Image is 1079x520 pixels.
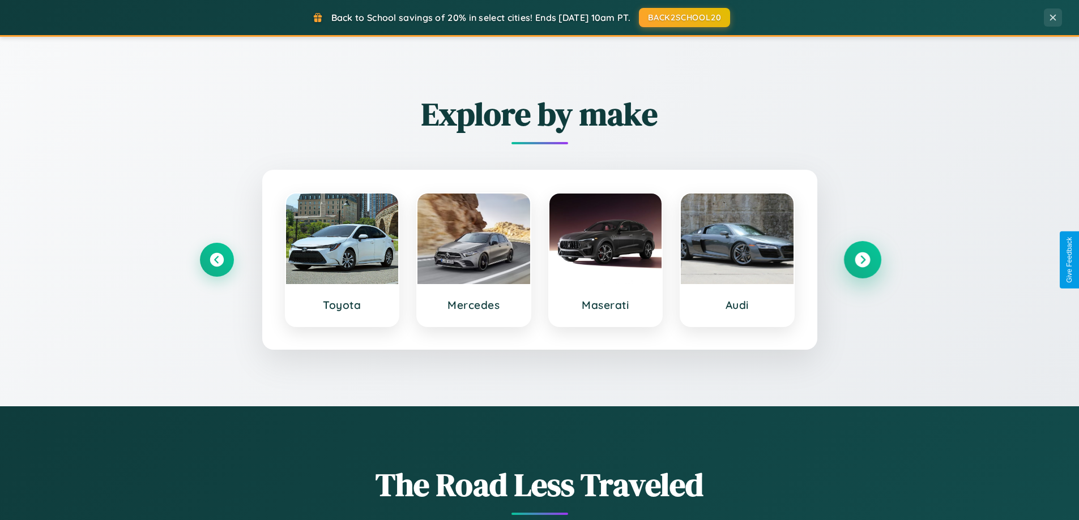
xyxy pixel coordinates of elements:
[429,298,519,312] h3: Mercedes
[1065,237,1073,283] div: Give Feedback
[692,298,782,312] h3: Audi
[200,92,880,136] h2: Explore by make
[297,298,387,312] h3: Toyota
[200,463,880,506] h1: The Road Less Traveled
[561,298,651,312] h3: Maserati
[639,8,730,27] button: BACK2SCHOOL20
[331,12,630,23] span: Back to School savings of 20% in select cities! Ends [DATE] 10am PT.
